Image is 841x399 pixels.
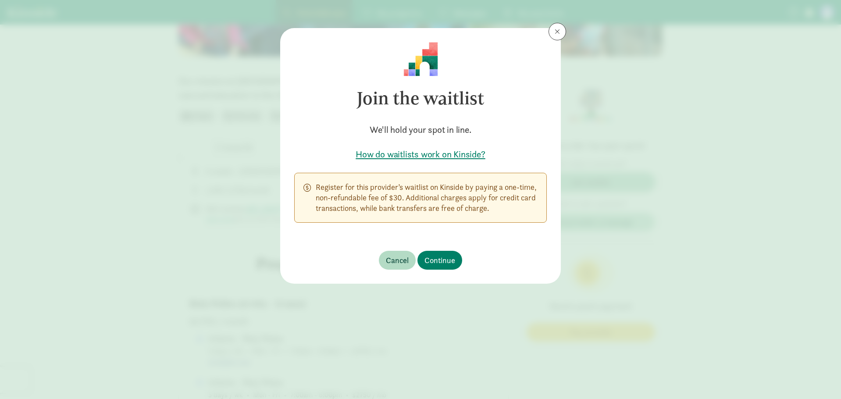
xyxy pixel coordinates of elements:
[386,254,409,266] span: Cancel
[294,76,547,120] h3: Join the waitlist
[417,251,462,270] button: Continue
[379,251,416,270] button: Cancel
[294,148,547,160] a: How do waitlists work on Kinside?
[294,124,547,136] h5: We'll hold your spot in line.
[316,182,538,214] p: Register for this provider’s waitlist on Kinside by paying a one-time, non-refundable fee of $30....
[424,254,455,266] span: Continue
